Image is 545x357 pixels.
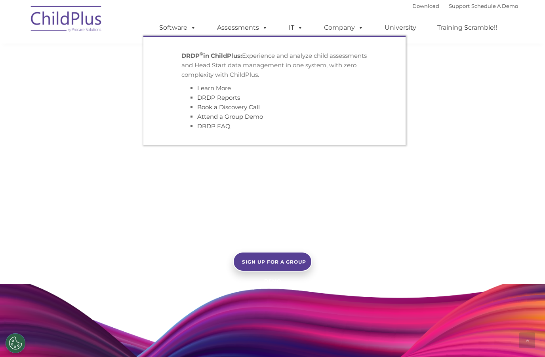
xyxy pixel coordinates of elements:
[209,20,276,36] a: Assessments
[197,103,260,111] a: Book a Discovery Call
[233,252,312,272] a: SIGN UP FOR A GROUP DEMO
[316,20,372,36] a: Company
[281,20,311,36] a: IT
[181,51,368,80] p: Experience and analyze child assessments and Head Start data management in one system, with zero ...
[151,20,204,36] a: Software
[27,0,106,40] img: ChildPlus by Procare Solutions
[181,52,242,59] strong: DRDP in ChildPlus:
[6,333,25,353] button: Cookies Settings
[377,20,424,36] a: University
[197,113,263,120] a: Attend a Group Demo
[197,84,231,92] a: Learn More
[197,94,240,101] a: DRDP Reports
[81,22,464,238] iframe: ChildPlus DRDP Overview
[449,3,470,9] a: Support
[412,3,518,9] font: |
[197,122,231,130] a: DRDP FAQ
[412,3,439,9] a: Download
[429,20,505,36] a: Training Scramble!!
[471,3,518,9] a: Schedule A Demo
[200,51,203,57] sup: ©
[242,259,306,284] span: SIGN UP FOR A GROUP DEMO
